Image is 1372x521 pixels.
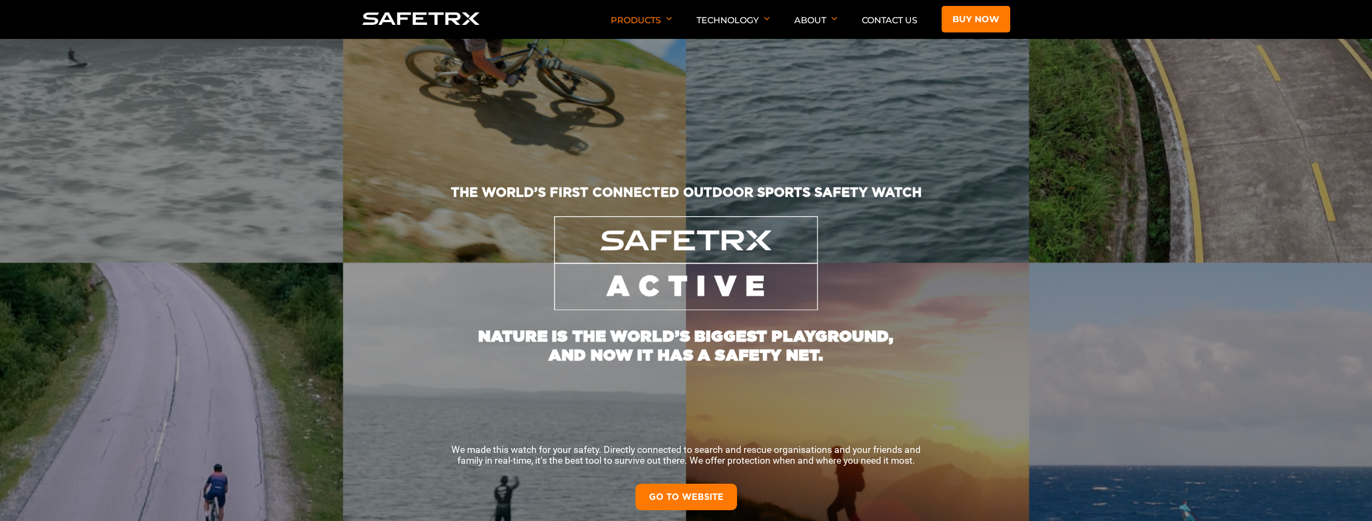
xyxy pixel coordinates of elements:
p: Technology [697,15,770,39]
a: GO TO WEBSITE [636,484,737,510]
img: Logo SafeTrx [362,12,480,25]
p: We made this watch for your safety. Directly connected to search and rescue organisations and you... [443,444,929,466]
a: Contact Us [862,15,917,25]
img: Arrow down icon [764,17,770,21]
img: Arrow down icon [832,17,837,21]
h1: NATURE IS THE WORLD’S BIGGEST PLAYGROUND, AND NOW IT HAS A SAFETY NET. [470,310,902,364]
img: SafeTrx Active Logo [554,216,819,310]
h2: THE WORLD’S FIRST CONNECTED OUTDOOR SPORTS SAFETY WATCH [137,184,1235,216]
a: Buy now [942,6,1010,32]
img: Arrow down icon [666,17,672,21]
p: Products [611,15,672,39]
p: About [794,15,837,39]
